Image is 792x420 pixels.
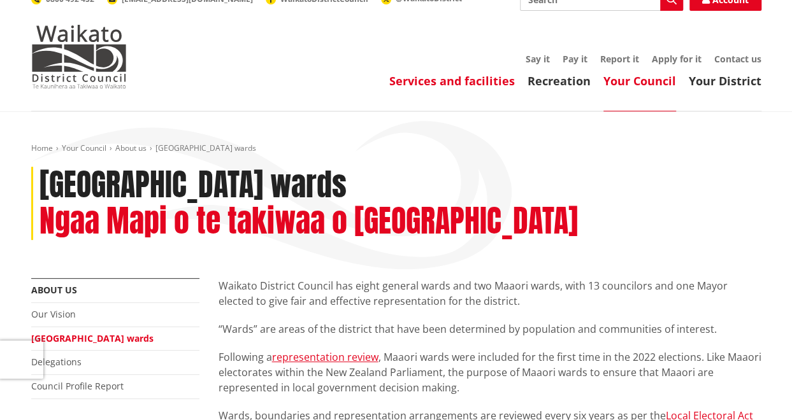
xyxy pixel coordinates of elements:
[714,53,761,65] a: Contact us
[31,380,124,392] a: Council Profile Report
[31,143,761,154] nav: breadcrumb
[31,284,77,296] a: About us
[600,53,639,65] a: Report it
[652,53,702,65] a: Apply for it
[219,349,761,395] p: Following a , Maaori wards were included for the first time in the 2022 elections. Like Maaori el...
[389,73,515,88] a: Services and facilities
[526,53,550,65] a: Say it
[689,73,761,88] a: Your District
[219,278,761,309] p: Waikato District Council has eight general wards and two Maaori wards, with 13 councilors and one...
[528,73,591,88] a: Recreation
[563,53,587,65] a: Pay it
[31,308,76,320] a: Our Vision
[62,143,106,153] a: Your Council
[40,203,578,240] h2: Ngaa Mapi o te takiwaa o [GEOGRAPHIC_DATA]
[31,25,127,88] img: Waikato District Council - Te Kaunihera aa Takiwaa o Waikato
[155,143,256,153] span: [GEOGRAPHIC_DATA] wards
[31,332,154,344] a: [GEOGRAPHIC_DATA] wards
[272,350,378,364] a: representation review
[40,167,347,204] h1: [GEOGRAPHIC_DATA] wards
[733,367,779,412] iframe: Messenger Launcher
[603,73,676,88] a: Your Council
[115,143,147,153] a: About us
[31,356,82,368] a: Delegations
[219,321,761,337] p: “Wards” are areas of the district that have been determined by population and communities of inte...
[31,143,53,153] a: Home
